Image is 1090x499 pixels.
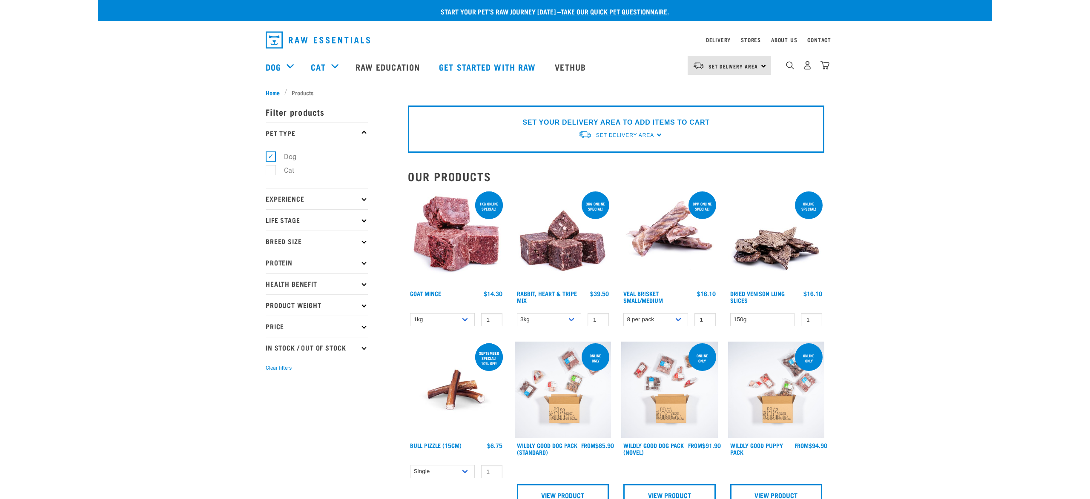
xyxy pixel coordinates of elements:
[795,442,827,449] div: $94.90
[266,294,368,316] p: Product Weight
[266,31,370,48] img: Raw Essentials Logo
[621,342,718,438] img: Dog Novel 0 2sec
[259,28,831,52] nav: dropdown navigation
[475,197,503,215] div: 1kg online special!
[581,442,614,449] div: $85.90
[801,313,822,326] input: 1
[522,117,709,128] p: SET YOUR DELIVERY AREA TO ADD ITEMS TO CART
[266,88,280,97] span: Home
[795,197,823,215] div: ONLINE SPECIAL!
[266,364,292,372] button: Clear filters
[771,38,797,41] a: About Us
[347,50,430,84] a: Raw Education
[623,292,663,302] a: Veal Brisket Small/Medium
[588,313,609,326] input: 1
[410,292,441,295] a: Goat Mince
[786,61,794,69] img: home-icon-1@2x.png
[693,62,704,69] img: van-moving.png
[590,290,609,297] div: $39.50
[688,349,716,367] div: Online Only
[487,442,502,449] div: $6.75
[311,60,325,73] a: Cat
[266,273,368,294] p: Health Benefit
[481,313,502,326] input: 1
[410,444,462,447] a: Bull Pizzle (15cm)
[730,444,783,453] a: Wildly Good Puppy Pack
[266,231,368,252] p: Breed Size
[266,316,368,337] p: Price
[688,197,716,215] div: 8pp online special!
[98,50,992,84] nav: dropdown navigation
[408,170,824,183] h2: Our Products
[578,130,592,139] img: van-moving.png
[728,190,825,286] img: 1304 Venison Lung Slices 01
[807,38,831,41] a: Contact
[266,88,824,97] nav: breadcrumbs
[484,290,502,297] div: $14.30
[266,337,368,358] p: In Stock / Out Of Stock
[706,38,731,41] a: Delivery
[266,252,368,273] p: Protein
[561,9,669,13] a: take our quick pet questionnaire.
[697,290,716,297] div: $16.10
[104,6,998,17] p: Start your pet’s raw journey [DATE] –
[596,132,654,138] span: Set Delivery Area
[481,465,502,478] input: 1
[803,290,822,297] div: $16.10
[621,190,718,286] img: 1207 Veal Brisket 4pp 01
[266,123,368,144] p: Pet Type
[270,151,300,162] label: Dog
[270,165,298,176] label: Cat
[688,442,721,449] div: $91.90
[795,444,809,447] span: FROM
[408,342,505,438] img: Bull Pizzle
[694,313,716,326] input: 1
[515,342,611,438] img: Dog 0 2sec
[266,188,368,209] p: Experience
[820,61,829,70] img: home-icon@2x.png
[517,444,577,453] a: Wildly Good Dog Pack (Standard)
[515,190,611,286] img: 1175 Rabbit Heart Tripe Mix 01
[708,65,758,68] span: Set Delivery Area
[623,444,684,453] a: Wildly Good Dog Pack (Novel)
[266,101,368,123] p: Filter products
[803,61,812,70] img: user.png
[582,197,609,215] div: 3kg online special!
[741,38,761,41] a: Stores
[730,292,785,302] a: Dried Venison Lung Slices
[266,88,284,97] a: Home
[581,444,595,447] span: FROM
[582,349,609,367] div: Online Only
[266,209,368,231] p: Life Stage
[430,50,546,84] a: Get started with Raw
[517,292,577,302] a: Rabbit, Heart & Tripe Mix
[728,342,825,438] img: Puppy 0 2sec
[795,349,823,367] div: Online Only
[266,60,281,73] a: Dog
[408,190,505,286] img: 1077 Wild Goat Mince 01
[546,50,597,84] a: Vethub
[475,347,503,370] div: September special! 10% off!
[688,444,702,447] span: FROM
